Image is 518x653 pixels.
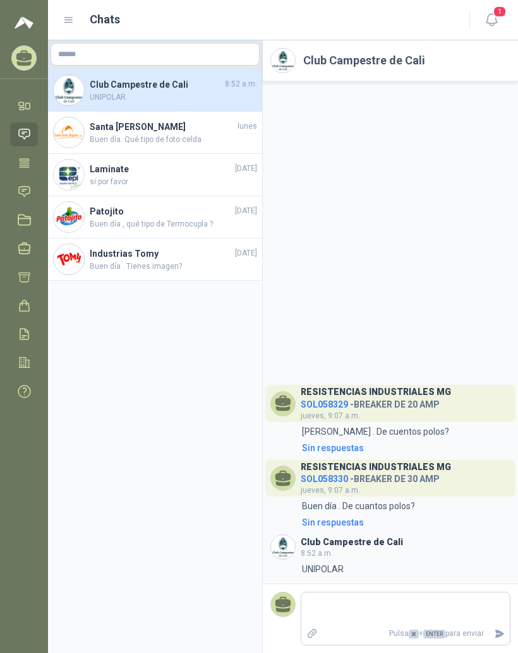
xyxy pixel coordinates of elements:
a: Sin respuestas [299,515,510,529]
h4: Patojito [90,204,232,218]
img: Company Logo [54,75,84,105]
h1: Chats [90,11,120,28]
span: jueves, 9:07 a.m. [301,411,360,420]
span: 8:52 a.m. [301,549,333,558]
img: Logo peakr [15,15,33,30]
img: Company Logo [54,244,84,274]
div: Sin respuestas [302,441,364,455]
a: Company LogoSanta [PERSON_NAME]lunesBuen día. Qué tipo de foto celda [48,112,262,154]
h3: RESISTENCIAS INDUSTRIALES MG [301,464,451,471]
span: UNIPOLAR [90,91,257,103]
span: Buen día , qué tipo de Termocupla ? [90,218,257,230]
h4: Laminate [90,162,232,176]
span: [DATE] [235,247,257,259]
label: Adjuntar archivos [301,623,323,645]
span: [DATE] [235,205,257,217]
a: Company LogoLaminate[DATE]si por favor [48,154,262,196]
span: SOL058330 [301,474,348,484]
h3: Club Campestre de Cali [301,539,403,546]
h4: - BREAKER DE 20 AMP [301,396,451,408]
p: Buen día . De cuantos polos? [302,499,415,513]
span: SOL058329 [301,399,348,409]
a: Company LogoIndustrias Tomy[DATE]Buen día . Tienes imagen? [48,238,262,281]
a: Sin respuestas [299,441,510,455]
img: Company Logo [271,535,295,559]
h2: Club Campestre de Cali [303,52,425,69]
button: 1 [480,9,503,32]
span: ENTER [423,630,445,638]
span: ⌘ [409,630,419,638]
img: Company Logo [54,160,84,190]
h3: RESISTENCIAS INDUSTRIALES MG [301,389,451,396]
p: Pulsa + para enviar [323,623,490,645]
a: Company LogoPatojito[DATE]Buen día , qué tipo de Termocupla ? [48,196,262,238]
p: UNIPOLAR [302,562,344,576]
h4: Santa [PERSON_NAME] [90,120,235,134]
img: Company Logo [54,202,84,232]
div: Sin respuestas [302,515,364,529]
span: Buen día . Tienes imagen? [90,261,257,273]
span: si por favor [90,176,257,188]
h4: - BREAKER DE 30 AMP [301,471,451,483]
a: Company LogoClub Campestre de Cali8:52 a.m.UNIPOLAR [48,69,262,112]
p: [PERSON_NAME] . De cuentos polos? [302,425,449,438]
span: [DATE] [235,163,257,175]
img: Company Logo [54,117,84,148]
span: 8:52 a.m. [225,78,257,90]
img: Company Logo [271,49,295,73]
h4: Club Campestre de Cali [90,78,222,91]
span: 1 [493,6,507,18]
h4: Industrias Tomy [90,247,232,261]
span: Buen día. Qué tipo de foto celda [90,134,257,146]
button: Enviar [489,623,510,645]
span: jueves, 9:07 a.m. [301,486,360,495]
span: lunes [238,121,257,132]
